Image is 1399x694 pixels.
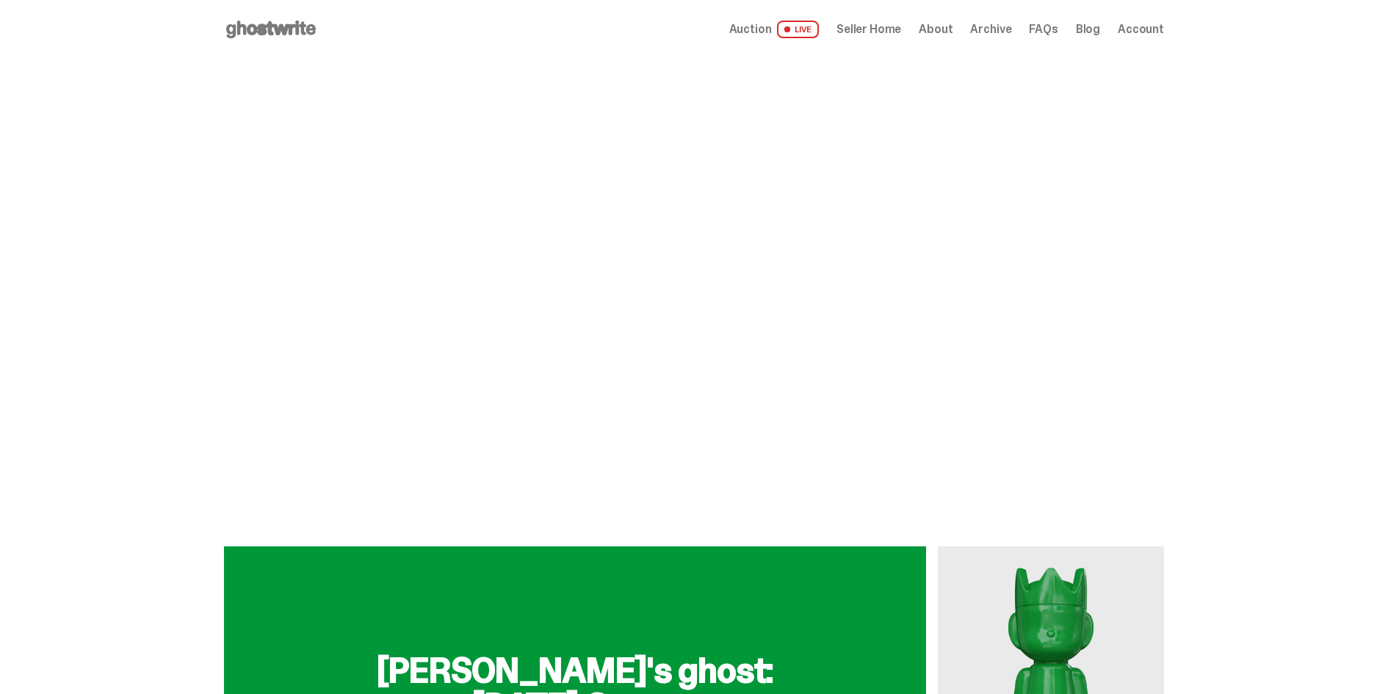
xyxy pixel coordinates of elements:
[970,24,1011,35] a: Archive
[1118,24,1164,35] a: Account
[729,21,819,38] a: Auction LIVE
[777,21,819,38] span: LIVE
[1076,24,1100,35] a: Blog
[836,24,901,35] a: Seller Home
[1029,24,1058,35] a: FAQs
[729,24,772,35] span: Auction
[919,24,952,35] a: About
